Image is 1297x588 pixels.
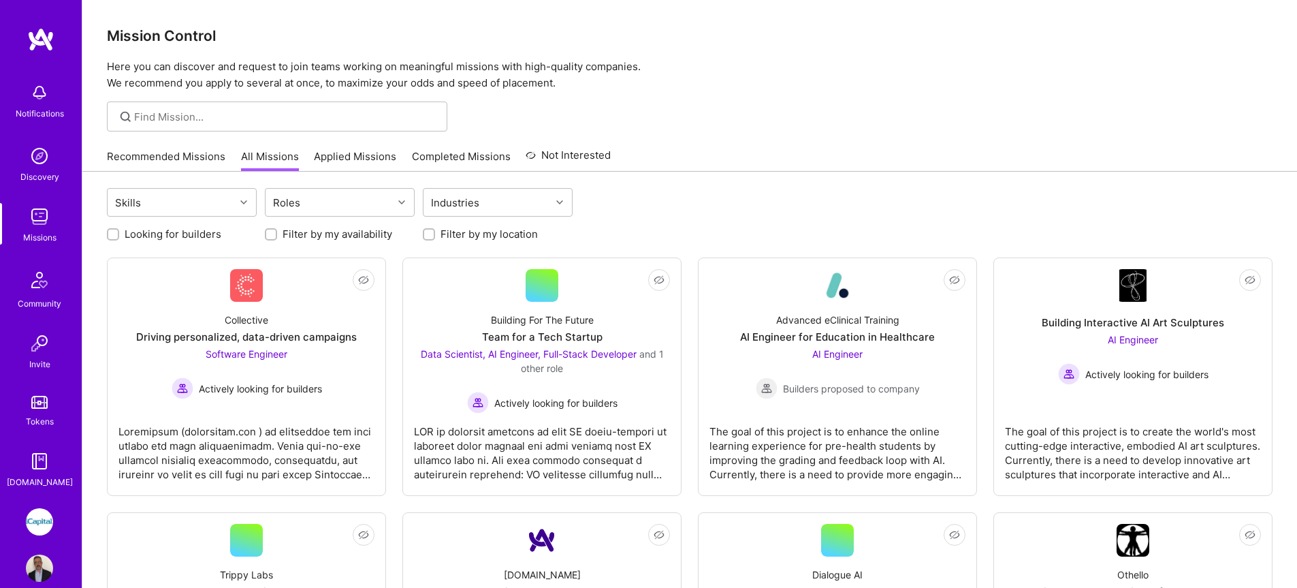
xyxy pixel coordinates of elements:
i: icon EyeClosed [949,275,960,285]
div: The goal of this project is to enhance the online learning experience for pre-health students by ... [709,414,965,482]
a: User Avatar [22,555,57,582]
div: Industries [428,193,483,213]
div: Driving personalized, data-driven campaigns [136,330,357,344]
a: iCapital: Building an Alternative Investment Marketplace [22,508,57,536]
div: Dialogue AI [812,568,863,582]
img: Actively looking for builders [172,377,193,399]
img: Company Logo [821,269,854,302]
div: Missions [23,230,57,245]
img: teamwork [26,203,53,230]
a: Applied Missions [314,149,396,172]
i: icon Chevron [240,199,247,206]
input: Find Mission... [134,110,437,124]
div: Community [18,296,61,311]
i: icon EyeClosed [654,275,664,285]
div: Notifications [16,106,64,121]
span: Actively looking for builders [199,382,322,396]
a: Building For The FutureTeam for a Tech StartupData Scientist, AI Engineer, Full-Stack Developer a... [414,269,670,484]
label: Filter by my location [441,227,538,241]
span: Actively looking for builders [494,396,618,410]
a: Completed Missions [412,149,511,172]
i: icon Chevron [556,199,563,206]
div: Building For The Future [491,313,594,327]
i: icon EyeClosed [1245,275,1255,285]
h3: Mission Control [107,27,1272,44]
a: Company LogoCollectiveDriving personalized, data-driven campaignsSoftware Engineer Actively looki... [118,269,374,484]
img: Company Logo [526,524,558,557]
div: Skills [112,193,144,213]
div: Discovery [20,170,59,184]
span: Data Scientist, AI Engineer, Full-Stack Developer [421,348,637,360]
div: [DOMAIN_NAME] [7,475,73,489]
label: Filter by my availability [283,227,392,241]
div: AI Engineer for Education in Healthcare [740,330,935,344]
img: Invite [26,330,53,357]
img: Actively looking for builders [1058,363,1080,385]
div: LOR ip dolorsit ametcons ad elit SE doeiu-tempori ut laboreet dolor magnaal eni admi veniamq nost... [414,414,670,482]
i: icon EyeClosed [358,529,369,540]
div: Team for a Tech Startup [482,330,603,344]
i: icon EyeClosed [654,529,664,540]
span: AI Engineer [812,348,863,360]
div: Loremipsum (dolorsitam.con ) ad elitseddoe tem inci utlabo etd magn aliquaenimadm. Venia qui-no-e... [118,414,374,482]
span: AI Engineer [1108,334,1158,345]
img: Community [23,264,56,296]
a: Recommended Missions [107,149,225,172]
a: All Missions [241,149,299,172]
label: Looking for builders [125,227,221,241]
a: Company LogoBuilding Interactive AI Art SculpturesAI Engineer Actively looking for buildersActive... [1005,269,1261,484]
img: iCapital: Building an Alternative Investment Marketplace [26,508,53,536]
div: Building Interactive AI Art Sculptures [1042,315,1224,330]
div: Collective [225,313,268,327]
img: bell [26,79,53,106]
div: Roles [270,193,304,213]
img: Actively looking for builders [467,392,489,414]
p: Here you can discover and request to join teams working on meaningful missions with high-quality ... [107,59,1272,91]
img: discovery [26,142,53,170]
i: icon SearchGrey [118,109,133,125]
i: icon EyeClosed [1245,529,1255,540]
i: icon EyeClosed [949,529,960,540]
span: Builders proposed to company [783,382,920,396]
div: Tokens [26,414,54,429]
div: The goal of this project is to create the world's most cutting-edge interactive, embodied AI art ... [1005,414,1261,482]
div: Othello [1117,568,1149,582]
a: Not Interested [526,147,611,172]
img: Builders proposed to company [756,377,778,399]
span: Software Engineer [206,348,287,360]
img: Company Logo [1117,524,1149,557]
img: User Avatar [26,555,53,582]
img: Company Logo [230,269,263,302]
i: icon Chevron [398,199,405,206]
span: Actively looking for builders [1085,367,1208,382]
img: Company Logo [1119,269,1147,302]
div: Invite [29,357,50,371]
a: Company LogoAdvanced eClinical TrainingAI Engineer for Education in HealthcareAI Engineer Builder... [709,269,965,484]
img: logo [27,27,54,52]
div: Advanced eClinical Training [776,313,899,327]
img: tokens [31,396,48,409]
div: Trippy Labs [220,568,273,582]
i: icon EyeClosed [358,275,369,285]
div: [DOMAIN_NAME] [504,568,581,582]
img: guide book [26,448,53,475]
